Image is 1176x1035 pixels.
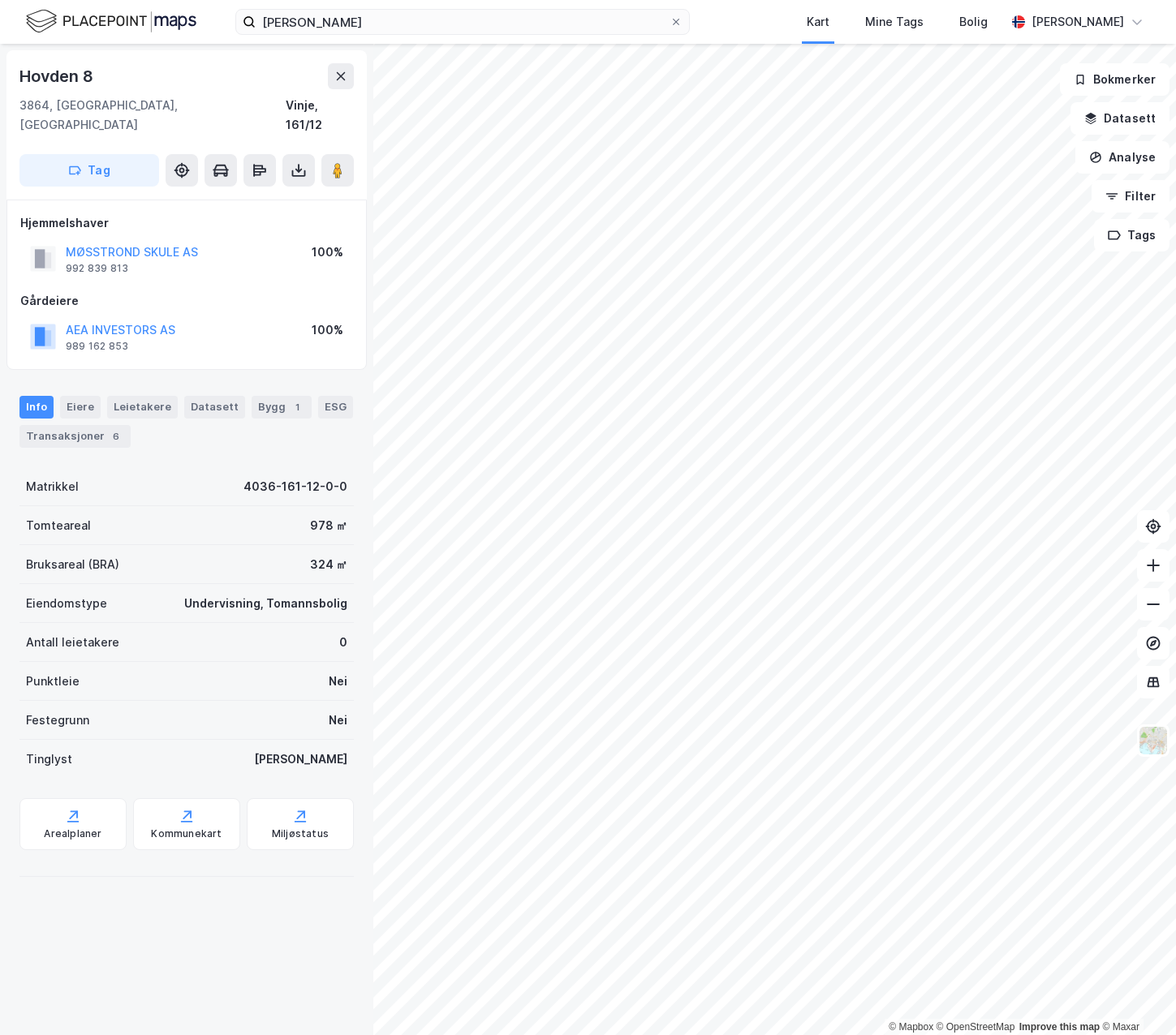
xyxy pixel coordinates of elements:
div: Festegrunn [26,711,89,730]
div: 3864, [GEOGRAPHIC_DATA], [GEOGRAPHIC_DATA] [19,96,286,135]
div: Eiere [60,396,101,419]
div: Undervisning, Tomannsbolig [184,594,347,613]
button: Tag [19,154,159,187]
div: Nei [329,672,347,691]
div: ESG [318,396,353,419]
button: Datasett [1070,102,1170,135]
div: Tomteareal [26,516,91,535]
div: Antall leietakere [26,633,119,652]
img: logo.f888ab2527a4732fd821a326f86c7f29.svg [26,7,196,36]
div: 100% [312,320,343,340]
div: Arealplaner [44,827,101,840]
div: 100% [312,243,343,262]
div: Leietakere [107,396,178,419]
button: Analyse [1075,141,1170,174]
div: Datasett [184,396,245,419]
a: OpenStreetMap [937,1021,1015,1033]
div: Hjemmelshaver [20,213,353,233]
div: 1 [289,399,305,415]
div: Info [19,396,54,419]
div: 0 [339,633,347,652]
div: 978 ㎡ [310,516,347,535]
div: Miljøstatus [272,827,329,840]
div: Matrikkel [26,477,79,496]
a: Improve this map [1019,1021,1100,1033]
div: 6 [108,428,124,444]
div: Kommunekart [151,827,222,840]
div: 324 ㎡ [310,555,347,574]
div: Tinglyst [26,749,72,769]
div: 992 839 813 [66,262,128,275]
div: Bolig [959,12,988,32]
div: Bygg [252,396,312,419]
div: Mine Tags [865,12,924,32]
button: Bokmerker [1060,63,1170,96]
div: Bruksareal (BRA) [26,555,119,574]
div: Eiendomstype [26,594,107,613]
div: Vinje, 161/12 [286,96,354,135]
div: Gårdeiere [20,291,353,311]
img: Z [1138,725,1169,756]
div: 989 162 853 [66,340,128,353]
input: Søk på adresse, matrikkel, gårdeiere, leietakere eller personer [256,10,670,34]
div: Nei [329,711,347,730]
div: Transaksjoner [19,425,131,448]
div: [PERSON_NAME] [254,749,347,769]
div: Kart [807,12,829,32]
div: Punktleie [26,672,80,691]
iframe: Chat Widget [1095,957,1176,1035]
button: Tags [1094,219,1170,251]
div: Kontrollprogram for chat [1095,957,1176,1035]
button: Filter [1092,180,1170,213]
a: Mapbox [889,1021,933,1033]
div: 4036-161-12-0-0 [243,477,347,496]
div: [PERSON_NAME] [1032,12,1124,32]
div: Hovden 8 [19,63,96,89]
